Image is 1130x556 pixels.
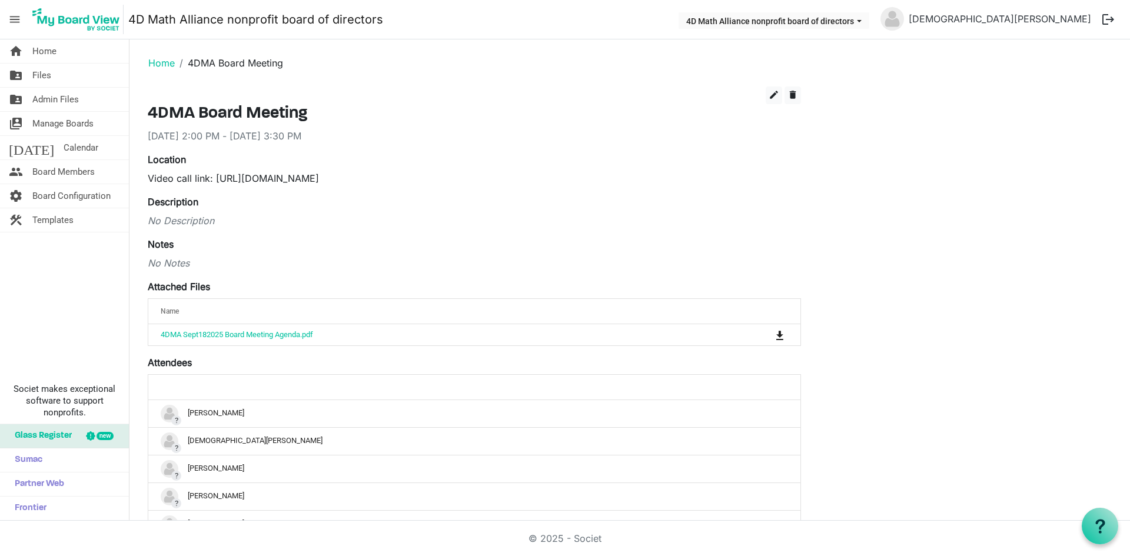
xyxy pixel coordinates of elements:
[9,448,42,472] span: Sumac
[727,324,800,345] td: is Command column column header
[161,515,178,533] img: no-profile-picture.svg
[128,8,383,31] a: 4D Math Alliance nonprofit board of directors
[148,427,800,455] td: ?Christian Pletta is template cell column header
[148,455,800,482] td: ?Eltia Montano Galarza is template cell column header
[4,8,26,31] span: menu
[679,12,869,29] button: 4D Math Alliance nonprofit board of directors dropdownbutton
[148,57,175,69] a: Home
[161,405,178,422] img: no-profile-picture.svg
[148,152,186,167] label: Location
[9,39,23,63] span: home
[148,279,210,294] label: Attached Files
[148,256,801,270] div: No Notes
[772,327,788,343] button: Download
[148,355,192,369] label: Attendees
[171,471,181,481] span: ?
[29,5,128,34] a: My Board View Logo
[161,432,178,450] img: no-profile-picture.svg
[9,136,54,159] span: [DATE]
[766,86,782,104] button: edit
[9,88,23,111] span: folder_shared
[769,89,779,100] span: edit
[32,112,94,135] span: Manage Boards
[148,171,801,185] div: Video call link: [URL][DOMAIN_NAME]
[9,208,23,232] span: construction
[880,7,904,31] img: no-profile-picture.svg
[32,184,111,208] span: Board Configuration
[148,237,174,251] label: Notes
[171,498,181,508] span: ?
[9,64,23,87] span: folder_shared
[32,64,51,87] span: Files
[161,515,788,533] div: [PERSON_NAME]
[161,460,178,478] img: no-profile-picture.svg
[9,497,46,520] span: Frontier
[175,56,283,70] li: 4DMA Board Meeting
[161,307,179,315] span: Name
[148,324,727,345] td: 4DMA Sept182025 Board Meeting Agenda.pdf is template cell column header Name
[148,214,801,228] div: No Description
[904,7,1096,31] a: [DEMOGRAPHIC_DATA][PERSON_NAME]
[32,88,79,111] span: Admin Files
[171,443,181,453] span: ?
[161,460,788,478] div: [PERSON_NAME]
[148,510,800,538] td: ?Karen Murray is template cell column header
[785,86,801,104] button: delete
[32,39,56,63] span: Home
[32,160,95,184] span: Board Members
[161,488,788,505] div: [PERSON_NAME]
[9,112,23,135] span: switch_account
[787,89,798,100] span: delete
[148,195,198,209] label: Description
[171,415,181,425] span: ?
[148,400,800,427] td: ?Cecilia Arias is template cell column header
[148,482,800,510] td: ?Ivette R. is template cell column header
[9,160,23,184] span: people
[5,383,124,418] span: Societ makes exceptional software to support nonprofits.
[97,432,114,440] div: new
[148,104,801,124] h3: 4DMA Board Meeting
[161,405,788,422] div: [PERSON_NAME]
[9,424,72,448] span: Glass Register
[9,184,23,208] span: settings
[29,5,124,34] img: My Board View Logo
[529,532,601,544] a: © 2025 - Societ
[1096,7,1121,32] button: logout
[64,136,98,159] span: Calendar
[161,330,313,339] a: 4DMA Sept182025 Board Meeting Agenda.pdf
[161,432,788,450] div: [DEMOGRAPHIC_DATA][PERSON_NAME]
[32,208,74,232] span: Templates
[9,472,64,496] span: Partner Web
[148,129,801,143] div: [DATE] 2:00 PM - [DATE] 3:30 PM
[161,488,178,505] img: no-profile-picture.svg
